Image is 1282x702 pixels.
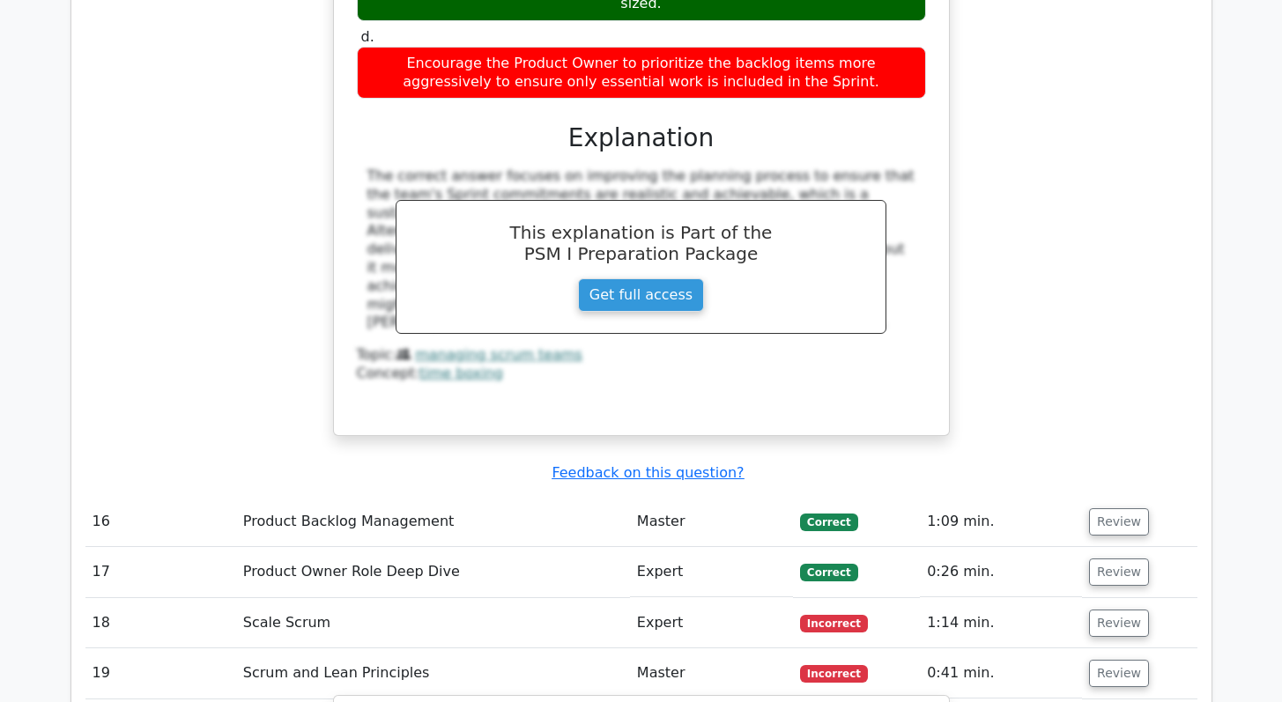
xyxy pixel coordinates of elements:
h3: Explanation [367,123,915,153]
td: 1:09 min. [920,497,1082,547]
a: time boxing [419,365,503,381]
td: 19 [85,648,236,698]
span: Correct [800,514,857,531]
div: Concept: [357,365,926,383]
td: Scale Scrum [236,598,630,648]
td: Product Owner Role Deep Dive [236,547,630,597]
span: Incorrect [800,665,868,683]
td: Master [630,497,793,547]
td: 16 [85,497,236,547]
div: The correct answer focuses on improving the planning process to ensure that the team's Sprint com... [367,167,915,332]
a: managing scrum teams [415,346,582,363]
button: Review [1089,660,1149,687]
a: Get full access [578,278,704,312]
td: Scrum and Lean Principles [236,648,630,698]
button: Review [1089,610,1149,637]
div: Topic: [357,346,926,365]
span: Incorrect [800,615,868,632]
div: Encourage the Product Owner to prioritize the backlog items more aggressively to ensure only esse... [357,47,926,100]
td: Expert [630,598,793,648]
button: Review [1089,558,1149,586]
td: Product Backlog Management [236,497,630,547]
td: 1:14 min. [920,598,1082,648]
td: Expert [630,547,793,597]
td: 0:26 min. [920,547,1082,597]
a: Feedback on this question? [552,464,744,481]
button: Review [1089,508,1149,536]
span: d. [361,28,374,45]
td: 18 [85,598,236,648]
td: 0:41 min. [920,648,1082,698]
td: Master [630,648,793,698]
span: Correct [800,564,857,581]
td: 17 [85,547,236,597]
